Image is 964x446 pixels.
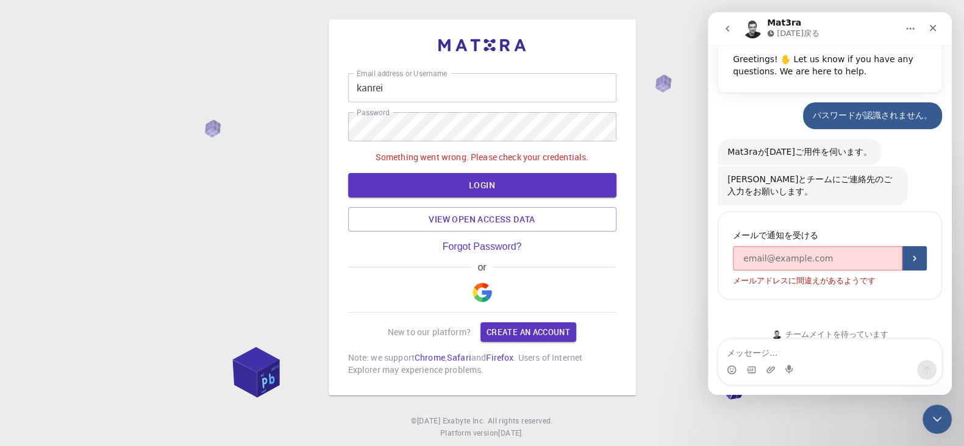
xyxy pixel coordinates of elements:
a: View open access data [348,207,616,232]
button: 絵文字ピッカー [19,353,29,363]
textarea: メッセージ... [10,327,234,348]
div: Matt Erranさんから新しいメッセージが届きました… [10,154,234,194]
img: Profile image for Timur [64,317,74,327]
div: userさんから新しいメッセージが届きました… [10,90,234,127]
button: Gifピッカー [38,353,48,363]
div: メールで通知を受ける [25,216,219,230]
p: Something went wrong. Please check your credentials. [376,151,589,163]
div: Matt Erranさんから新しいメッセージが届きました… [10,127,234,155]
div: [PERSON_NAME]とチームにご連絡先のご入力をお願いします。 [10,154,200,193]
span: © [DATE] [411,415,442,427]
button: 送信する [195,234,219,258]
div: Greetings! ✋ Let us know if you have any questions. We are here to help. [25,41,219,65]
button: 添付ファイルをアップロードする [58,353,68,363]
p: メールアドレスに間違えがあるようです [25,264,168,272]
a: Firefox [486,352,513,363]
iframe: Intercom live chat [708,12,952,395]
a: Chrome [415,352,445,363]
p: Note: we support , and . Users of Internet Explorer may experience problems. [348,352,616,376]
div: チームメイトを待っています [12,317,232,327]
div: Mat3raが[DATE]ご用件を伺います。 [10,127,174,154]
div: Matt Erranさんから新しいメッセージが届きました… [10,194,234,307]
span: [DATE] . [498,428,524,437]
a: Exabyte Inc. [442,415,485,427]
span: All rights reserved. [488,415,553,427]
div: Mat3raが[DATE]ご用件を伺います。 [20,134,164,146]
span: or [472,262,492,273]
a: Forgot Password? [443,241,522,252]
button: LOGIN [348,173,616,197]
div: [PERSON_NAME]とチームにご連絡先のご入力をお願いします。 [20,161,190,185]
div: パスワードが認識されません。 [95,90,234,117]
label: Email address or Username [357,68,447,79]
img: Google [473,283,492,302]
span: Platform version [440,427,498,439]
a: Create an account [480,322,576,342]
button: Start recording [77,353,87,363]
a: Safari [447,352,471,363]
a: [DATE]. [498,427,524,439]
span: Exabyte Inc. [442,416,485,425]
label: Password [357,107,389,118]
button: メッセージを送信… [209,348,229,367]
p: New to our platform? [388,326,471,338]
div: パスワードが認識されません。 [105,97,224,110]
iframe: Intercom live chat [923,405,952,434]
input: Enter your email [25,234,195,258]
